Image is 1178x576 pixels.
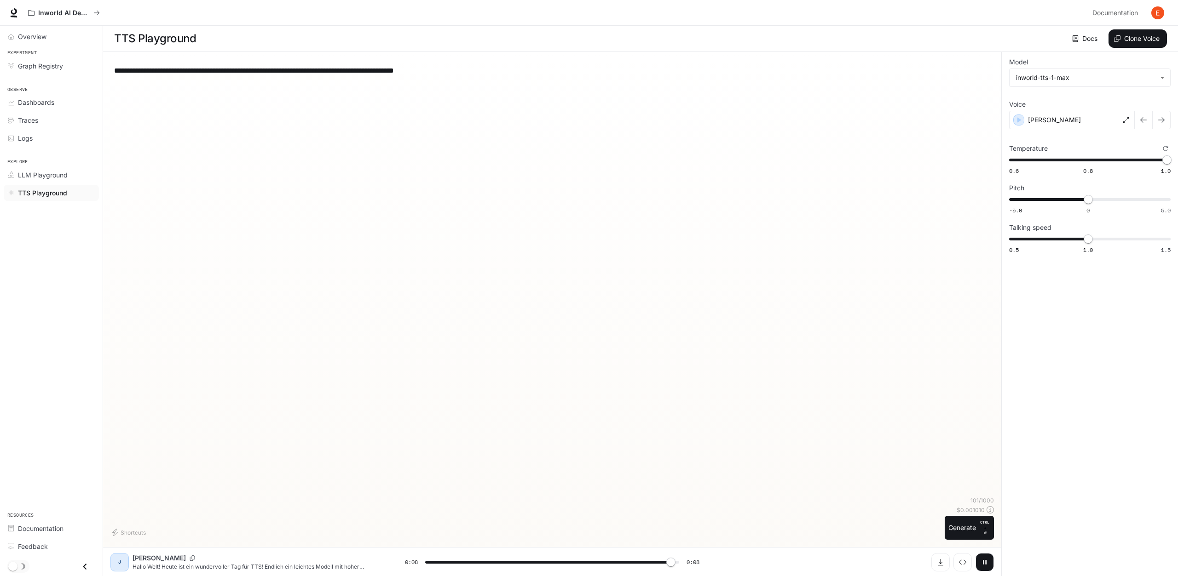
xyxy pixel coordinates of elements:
[945,516,994,540] button: GenerateCTRL +⏎
[114,29,196,48] h1: TTS Playground
[1161,206,1171,214] span: 5.0
[1009,167,1019,175] span: 0.6
[980,519,990,536] p: ⏎
[970,496,994,504] p: 101 / 1000
[18,188,67,198] span: TTS Playground
[1070,29,1101,48] a: Docs
[18,524,64,533] span: Documentation
[1161,246,1171,254] span: 1.5
[1109,29,1167,48] button: Clone Voice
[1009,145,1048,152] p: Temperature
[38,9,90,17] p: Inworld AI Demos
[1009,224,1051,231] p: Talking speed
[1089,4,1145,22] a: Documentation
[18,542,48,551] span: Feedback
[133,563,383,570] p: Hallo Welt! Heute ist ein wundervoller Tag für TTS! Endlich ein leichtes Modell mit hoher Qualitä...
[1086,206,1090,214] span: 0
[4,167,99,183] a: LLM Playground
[18,97,54,107] span: Dashboards
[133,553,186,563] p: [PERSON_NAME]
[687,558,699,567] span: 0:08
[4,520,99,536] a: Documentation
[1161,167,1171,175] span: 1.0
[186,555,199,561] button: Copy Voice ID
[1028,115,1081,125] p: [PERSON_NAME]
[8,561,17,571] span: Dark mode toggle
[4,94,99,110] a: Dashboards
[4,130,99,146] a: Logs
[1092,7,1138,19] span: Documentation
[1010,69,1170,86] div: inworld-tts-1-max
[1161,143,1171,154] button: Reset to default
[1151,6,1164,19] img: User avatar
[18,32,46,41] span: Overview
[18,115,38,125] span: Traces
[1009,206,1022,214] span: -5.0
[24,4,104,22] button: All workspaces
[1083,246,1093,254] span: 1.0
[18,170,68,180] span: LLM Playground
[953,553,972,571] button: Inspect
[110,525,150,540] button: Shortcuts
[4,185,99,201] a: TTS Playground
[1009,59,1028,65] p: Model
[957,506,985,514] p: $ 0.001010
[1009,185,1024,191] p: Pitch
[1009,101,1026,108] p: Voice
[980,519,990,530] p: CTRL +
[18,133,33,143] span: Logs
[18,61,63,71] span: Graph Registry
[931,553,950,571] button: Download audio
[112,555,127,570] div: J
[4,58,99,74] a: Graph Registry
[75,557,95,576] button: Close drawer
[1009,246,1019,254] span: 0.5
[1149,4,1167,22] button: User avatar
[4,538,99,554] a: Feedback
[405,558,418,567] span: 0:08
[1016,73,1155,82] div: inworld-tts-1-max
[4,112,99,128] a: Traces
[1083,167,1093,175] span: 0.8
[4,29,99,45] a: Overview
